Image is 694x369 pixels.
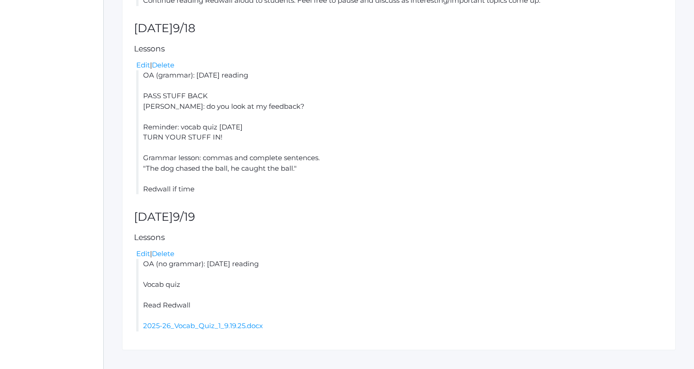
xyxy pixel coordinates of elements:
h2: [DATE] [134,211,664,224]
h5: Lessons [134,233,664,242]
a: Edit [136,249,150,258]
a: Edit [136,61,150,69]
div: | [136,60,664,71]
a: 2025-26_Vocab_Quiz_1_9.19.25.docx [143,321,263,330]
a: Delete [152,249,174,258]
h2: [DATE] [134,22,664,35]
a: Delete [152,61,174,69]
div: | [136,249,664,259]
li: OA (grammar): [DATE] reading PASS STUFF BACK [PERSON_NAME]: do you look at my feedback? Reminder:... [136,70,664,194]
li: OA (no grammar): [DATE] reading Vocab quiz Read Redwall [136,259,664,331]
span: 9/18 [173,21,195,35]
h5: Lessons [134,45,664,53]
span: 9/19 [173,210,195,224]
